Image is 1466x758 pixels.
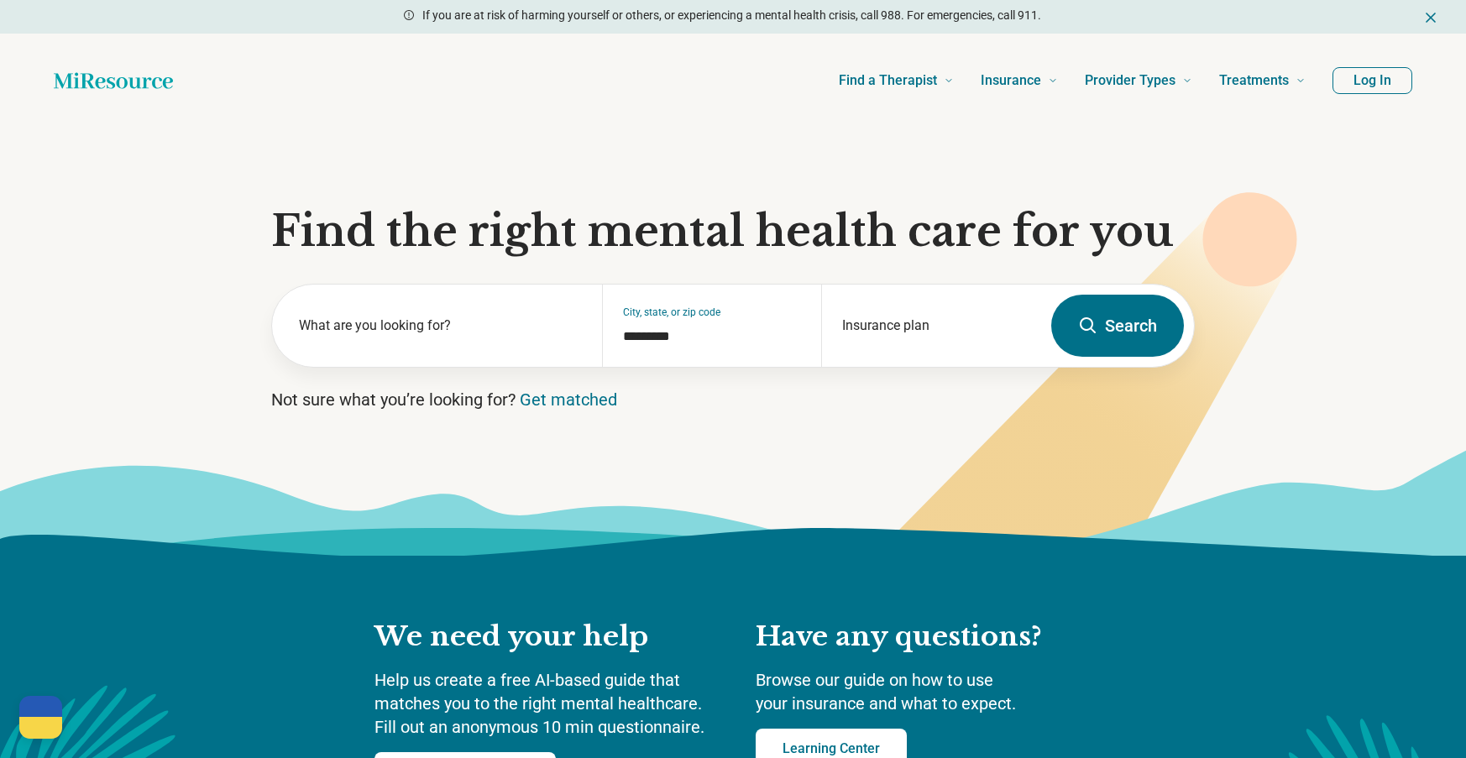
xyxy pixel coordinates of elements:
[839,47,954,114] a: Find a Therapist
[756,619,1092,655] h2: Have any questions?
[1422,7,1439,27] button: Dismiss
[299,316,582,336] label: What are you looking for?
[1219,47,1306,114] a: Treatments
[374,619,722,655] h2: We need your help
[271,388,1195,411] p: Not sure what you’re looking for?
[981,47,1058,114] a: Insurance
[422,7,1041,24] p: If you are at risk of harming yourself or others, or experiencing a mental health crisis, call 98...
[520,389,617,410] a: Get matched
[981,69,1041,92] span: Insurance
[1332,67,1412,94] button: Log In
[1085,47,1192,114] a: Provider Types
[756,668,1092,715] p: Browse our guide on how to use your insurance and what to expect.
[1219,69,1289,92] span: Treatments
[839,69,937,92] span: Find a Therapist
[1051,295,1184,357] button: Search
[271,206,1195,257] h1: Find the right mental health care for you
[374,668,722,739] p: Help us create a free AI-based guide that matches you to the right mental healthcare. Fill out an...
[1085,69,1175,92] span: Provider Types
[54,64,173,97] a: Home page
